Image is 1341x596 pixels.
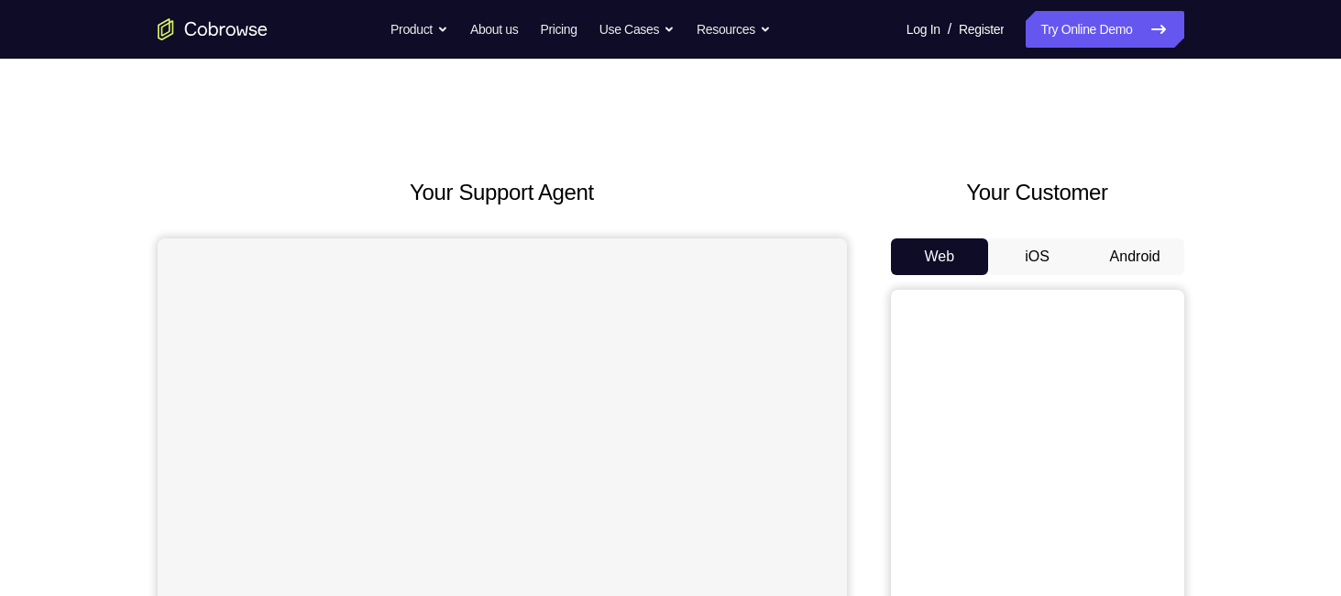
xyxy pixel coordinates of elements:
button: Web [891,238,989,275]
span: / [948,18,951,40]
a: Try Online Demo [1026,11,1183,48]
a: Pricing [540,11,577,48]
a: Log In [907,11,940,48]
a: About us [470,11,518,48]
button: Product [390,11,448,48]
button: Resources [697,11,771,48]
h2: Your Customer [891,176,1184,209]
button: iOS [988,238,1086,275]
button: Android [1086,238,1184,275]
a: Register [959,11,1004,48]
a: Go to the home page [158,18,268,40]
h2: Your Support Agent [158,176,847,209]
button: Use Cases [599,11,675,48]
